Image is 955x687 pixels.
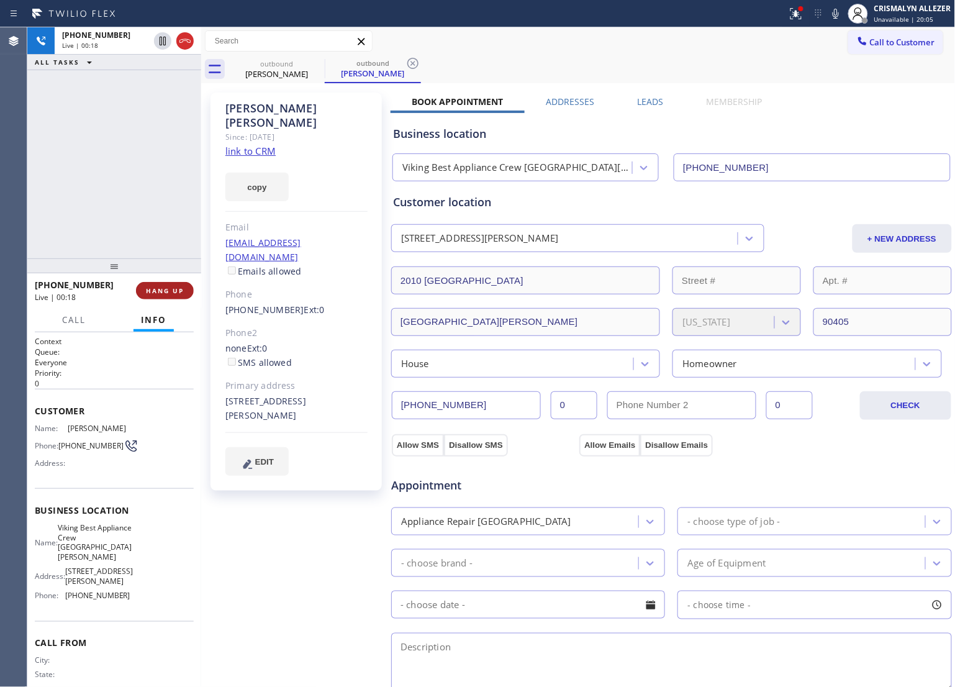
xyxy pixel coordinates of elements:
div: outbound [326,58,420,68]
label: Book Appointment [412,96,504,107]
span: Name: [35,424,68,433]
div: none [225,342,368,370]
button: + NEW ADDRESS [853,224,952,253]
div: Homeowner [682,357,737,371]
div: Primary address [225,379,368,393]
span: Customer [35,405,194,417]
button: Allow Emails [579,434,640,457]
span: [PHONE_NUMBER] [58,441,124,450]
div: CRISMALYN ALLEZER [874,3,951,14]
button: Hang up [176,32,194,50]
input: Search [206,31,372,51]
span: Call [62,314,86,325]
span: Call to Customer [870,37,935,48]
div: Viking Best Appliance Crew [GEOGRAPHIC_DATA][PERSON_NAME] [402,161,633,175]
span: Live | 00:18 [62,41,98,50]
input: Phone Number [392,391,541,419]
label: Addresses [546,96,595,107]
input: - choose date - [391,591,665,619]
span: Address: [35,571,65,581]
input: Phone Number [674,153,950,181]
span: Ext: 0 [247,342,268,354]
div: Phone [225,288,368,302]
div: Business location [393,125,950,142]
button: Disallow Emails [640,434,713,457]
span: [PHONE_NUMBER] [65,591,130,600]
div: [PERSON_NAME] [230,68,324,80]
input: Phone Number 2 [607,391,756,419]
input: Emails allowed [228,266,236,275]
span: Business location [35,504,194,516]
input: Ext. 2 [766,391,813,419]
button: ALL TASKS [27,55,104,70]
input: Apt. # [813,266,952,294]
div: Customer location [393,194,950,211]
label: Membership [707,96,763,107]
span: Appointment [391,477,576,494]
div: - choose brand - [401,556,473,570]
button: Call to Customer [848,30,943,54]
a: [EMAIL_ADDRESS][DOMAIN_NAME] [225,237,301,263]
button: Allow SMS [392,434,444,457]
span: City: [35,656,68,665]
div: - choose type of job - [687,514,780,529]
span: - choose time - [687,599,751,611]
span: [STREET_ADDRESS][PERSON_NAME] [65,566,133,586]
span: EDIT [255,457,274,466]
button: CHECK [860,391,951,420]
h2: Priority: [35,368,194,378]
div: Email [225,221,368,235]
input: City [391,308,660,336]
label: Emails allowed [225,265,302,277]
button: Disallow SMS [444,434,508,457]
button: EDIT [225,447,289,476]
button: copy [225,173,289,201]
span: ALL TASKS [35,58,79,66]
button: Info [134,308,174,332]
h2: Queue: [35,347,194,357]
div: Phone2 [225,326,368,340]
button: HANG UP [136,282,194,299]
div: outbound [230,59,324,68]
span: Ext: 0 [304,304,325,316]
div: Age of Equipment [687,556,766,570]
div: Elvira Lozano [326,55,420,82]
span: Unavailable | 20:05 [874,15,934,24]
a: [PHONE_NUMBER] [225,304,304,316]
a: link to CRM [225,145,276,157]
div: Appliance Repair [GEOGRAPHIC_DATA] [401,514,571,529]
div: [STREET_ADDRESS][PERSON_NAME] [401,232,559,246]
span: Address: [35,458,68,468]
span: Phone: [35,441,58,450]
span: State: [35,670,68,680]
input: Address [391,266,660,294]
span: Name: [35,538,58,547]
span: HANG UP [146,286,184,295]
button: Mute [827,5,844,22]
div: [PERSON_NAME] [326,68,420,79]
input: Street # [672,266,801,294]
input: SMS allowed [228,358,236,366]
span: [PERSON_NAME] [68,424,130,433]
div: [STREET_ADDRESS][PERSON_NAME] [225,394,368,423]
input: Ext. [551,391,597,419]
span: Live | 00:18 [35,292,76,303]
div: Since: [DATE] [225,130,368,144]
p: 0 [35,378,194,389]
div: Elvira Lozano [230,55,324,83]
span: Info [141,314,166,325]
input: ZIP [813,308,952,336]
div: House [401,357,429,371]
span: [PHONE_NUMBER] [62,30,130,40]
label: Leads [638,96,664,107]
label: SMS allowed [225,357,292,368]
h1: Context [35,336,194,347]
button: Call [55,308,93,332]
button: Hold Customer [154,32,171,50]
span: Viking Best Appliance Crew [GEOGRAPHIC_DATA][PERSON_NAME] [58,523,132,562]
span: [PHONE_NUMBER] [35,279,114,291]
div: [PERSON_NAME] [PERSON_NAME] [225,101,368,130]
p: Everyone [35,357,194,368]
span: Call From [35,637,194,649]
span: Phone: [35,591,65,600]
